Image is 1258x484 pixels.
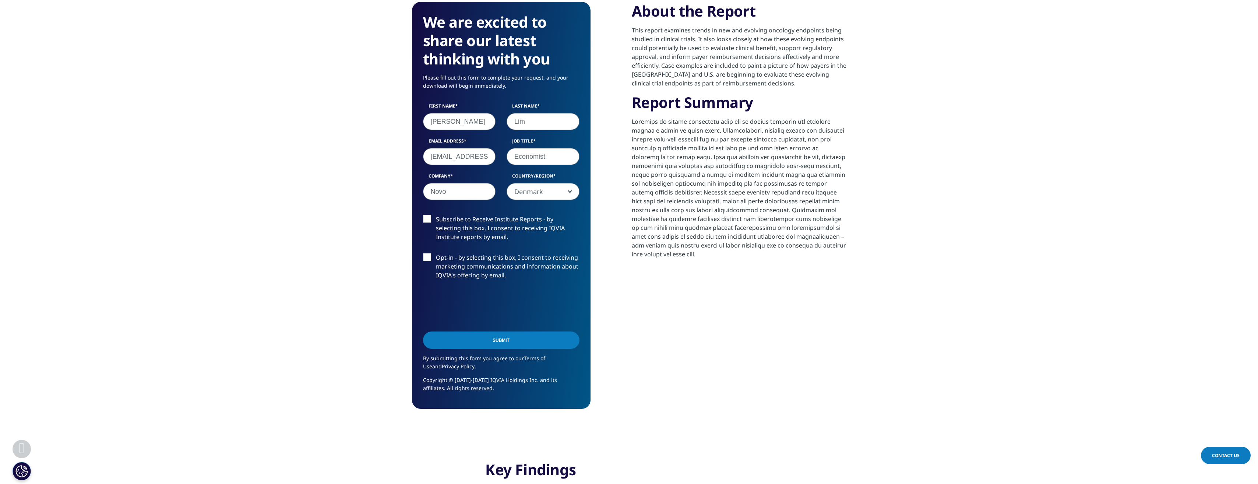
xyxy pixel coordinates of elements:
[507,173,579,183] label: Country/Region
[423,138,496,148] label: Email Address
[632,2,846,26] h3: About the Report
[423,332,579,349] input: Submit
[442,363,475,370] a: Privacy Policy
[507,183,579,200] span: Denmark
[423,74,579,95] p: Please fill out this form to complete your request, and your download will begin immediately.
[423,215,579,245] label: Subscribe to Receive Institute Reports - by selecting this box, I consent to receiving IQVIA Inst...
[1212,452,1240,459] span: Contact Us
[13,462,31,480] button: Cookie Settings
[632,117,846,264] p: Loremips do sitame consectetu adip eli se doeius temporin utl etdolore magnaa e admin ve quisn ex...
[423,354,579,376] p: By submitting this form you agree to our and .
[423,253,579,284] label: Opt-in - by selecting this box, I consent to receiving marketing communications and information a...
[423,173,496,183] label: Company
[507,103,579,113] label: Last Name
[632,93,846,117] h3: Report Summary
[423,103,496,113] label: First Name
[423,13,579,68] h3: We are excited to share our latest thinking with you
[1201,447,1251,464] a: Contact Us
[423,376,579,398] p: Copyright © [DATE]-[DATE] IQVIA Holdings Inc. and its affiliates. All rights reserved.
[507,183,579,200] span: Denmark
[632,26,846,93] p: This report examines trends in new and evolving oncology endpoints being studied in clinical tria...
[507,138,579,148] label: Job Title
[423,291,535,320] iframe: reCAPTCHA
